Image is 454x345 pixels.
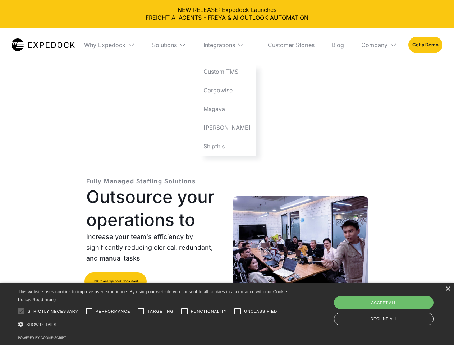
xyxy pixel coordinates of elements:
[198,81,256,100] a: Cargowise
[356,28,403,62] div: Company
[191,308,227,314] span: Functionality
[198,118,256,137] a: [PERSON_NAME]
[198,62,256,156] nav: Integrations
[6,6,448,22] div: NEW RELEASE: Expedock Launches
[86,177,196,185] p: Fully Managed Staffing Solutions
[78,28,141,62] div: Why Expedock
[198,28,256,62] div: Integrations
[18,289,287,303] span: This website uses cookies to improve user experience. By using our website you consent to all coo...
[361,41,387,49] div: Company
[198,137,256,156] a: Shipthis
[18,336,66,340] a: Powered by cookie-script
[18,319,290,330] div: Show details
[147,308,173,314] span: Targeting
[26,322,56,327] span: Show details
[86,231,221,264] p: Increase your team's efficiency by significantly reducing clerical, redundant, and manual tasks
[152,41,177,49] div: Solutions
[28,308,78,314] span: Strictly necessary
[84,272,147,290] a: Talk to an Expedock Consultant
[86,185,221,231] h1: Outsource your operations to
[326,28,350,62] a: Blog
[203,41,235,49] div: Integrations
[334,267,454,345] iframe: Chat Widget
[32,297,56,302] a: Read more
[96,308,130,314] span: Performance
[84,41,125,49] div: Why Expedock
[262,28,320,62] a: Customer Stories
[244,308,277,314] span: Unclassified
[146,28,192,62] div: Solutions
[408,37,442,53] a: Get a Demo
[6,14,448,22] a: FREIGHT AI AGENTS - FREYA & AI OUTLOOK AUTOMATION
[198,62,256,81] a: Custom TMS
[198,100,256,118] a: Magaya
